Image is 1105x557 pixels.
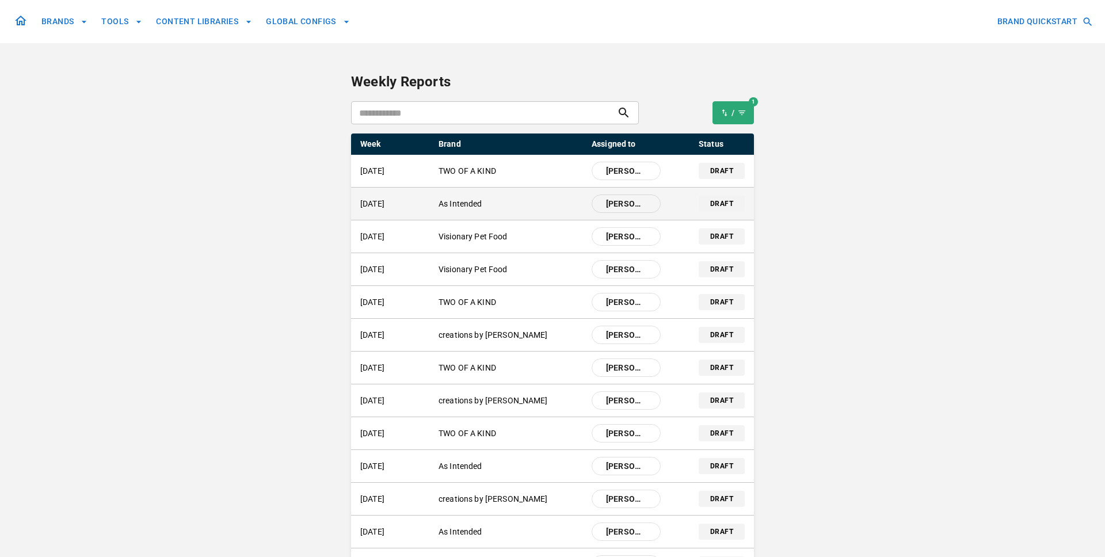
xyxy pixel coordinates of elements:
a: [DATE]TWO OF A KIND[PERSON_NAME]draft [351,155,754,187]
p: draft [710,231,733,242]
p: draft [710,363,733,373]
a: [DATE]creations by [PERSON_NAME][PERSON_NAME]draft [351,483,754,515]
span: [PERSON_NAME] [599,264,653,275]
button: TOOLS [97,11,147,32]
p: TWO OF A KIND [439,165,582,177]
button: BRANDS [37,11,92,32]
a: [DATE]TWO OF A KIND[PERSON_NAME]draft [351,286,754,318]
span: [PERSON_NAME] [599,329,653,341]
p: TWO OF A KIND [439,362,582,374]
a: [DATE]As Intended[PERSON_NAME]draft [351,450,754,482]
p: Assigned to [592,138,661,150]
p: As Intended [439,460,582,472]
p: [DATE] [360,198,429,210]
p: draft [710,330,733,340]
p: draft [710,461,733,471]
a: [DATE]As Intended[PERSON_NAME]draft [351,516,754,548]
p: [DATE] [360,296,429,308]
p: Visionary Pet Food [439,231,582,243]
p: [DATE] [360,165,429,177]
p: draft [710,395,733,406]
p: [DATE] [360,526,429,538]
p: TWO OF A KIND [439,428,582,440]
p: [DATE] [360,362,429,374]
p: As Intended [439,198,582,210]
p: draft [710,264,733,274]
p: [DATE] [360,329,429,341]
span: [PERSON_NAME] [599,362,653,373]
span: [PERSON_NAME] [599,296,653,308]
span: [PERSON_NAME] [599,198,653,209]
p: creations by [PERSON_NAME] [439,395,582,407]
a: [DATE]creations by [PERSON_NAME][PERSON_NAME]draft [351,384,754,417]
p: draft [710,527,733,537]
p: draft [710,166,733,176]
p: [DATE] [360,231,429,243]
p: TWO OF A KIND [439,296,582,308]
p: draft [710,297,733,307]
p: Brand [439,138,582,150]
p: draft [710,428,733,438]
span: [PERSON_NAME] [599,428,653,439]
button: GLOBAL CONFIGS [261,11,355,32]
div: 1 [749,97,758,106]
p: [DATE] [360,264,429,276]
a: [DATE]creations by [PERSON_NAME][PERSON_NAME]draft [351,319,754,351]
a: [DATE]TWO OF A KIND[PERSON_NAME]draft [351,352,754,384]
span: [PERSON_NAME] [599,165,653,177]
p: [DATE] [360,460,429,472]
span: [PERSON_NAME] [599,231,653,242]
a: [DATE]TWO OF A KIND[PERSON_NAME]draft [351,417,754,449]
p: creations by [PERSON_NAME] [439,329,582,341]
p: Visionary Pet Food [439,264,582,276]
a: [DATE]Visionary Pet Food[PERSON_NAME]draft [351,220,754,253]
span: [PERSON_NAME] [599,493,653,505]
button: CONTENT LIBRARIES [151,11,257,32]
button: BRAND QUICKSTART [993,11,1096,32]
p: [DATE] [360,493,429,505]
p: As Intended [439,526,582,538]
span: [PERSON_NAME] [599,460,653,472]
p: creations by [PERSON_NAME] [439,493,582,505]
span: [PERSON_NAME] [599,526,653,537]
p: draft [710,199,733,209]
p: [DATE] [360,395,429,407]
p: Weekly Reports [351,71,754,92]
p: Status [699,138,745,150]
a: [DATE]As Intended[PERSON_NAME]draft [351,188,754,220]
p: Week [360,139,429,149]
button: 1 [712,101,754,124]
span: [PERSON_NAME] [599,395,653,406]
p: draft [710,494,733,504]
p: [DATE] [360,428,429,440]
a: [DATE]Visionary Pet Food[PERSON_NAME]draft [351,253,754,285]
